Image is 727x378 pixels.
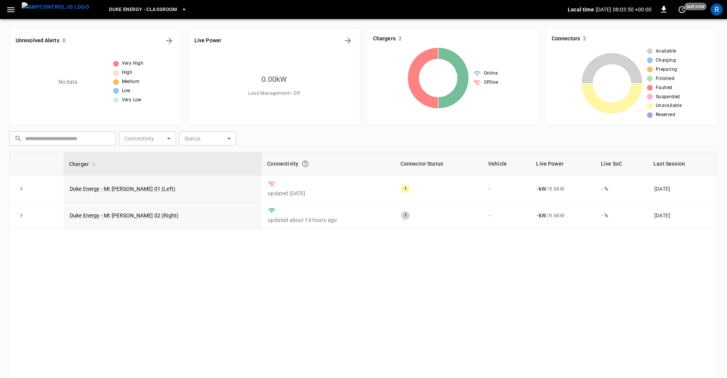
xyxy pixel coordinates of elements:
span: Finished [656,75,674,83]
div: / 9.6 kW [537,212,589,219]
h6: Chargers [373,35,396,43]
span: Unavailable [656,102,682,110]
span: Medium [122,78,139,86]
div: 1 [401,211,410,220]
h6: 2 [583,35,586,43]
th: Vehicle [483,152,531,175]
p: - kW [537,212,546,219]
td: - % [596,175,648,202]
span: Load Management = Off [248,90,300,97]
a: Duke Energy - Mt [PERSON_NAME] 02 (Right) [70,212,178,219]
span: Duke Energy - Classroom [109,5,177,14]
h6: Connectors [552,35,580,43]
button: Duke Energy - Classroom [106,2,190,17]
th: Live Power [531,152,596,175]
a: Duke Energy - Mt [PERSON_NAME] 01 (Left) [70,186,175,192]
td: - [483,175,531,202]
span: Reserved [656,111,675,119]
h6: 0.00 kW [261,73,287,85]
span: Very High [122,60,144,67]
td: - % [596,202,648,229]
button: All Alerts [163,35,175,47]
th: Last Session [648,152,717,175]
span: just now [684,3,707,10]
button: set refresh interval [676,3,688,16]
span: Charger [69,159,99,169]
span: Preparing [656,66,677,73]
p: Local time [568,6,594,13]
span: Very Low [122,96,142,104]
span: Offline [484,79,498,86]
div: profile-icon [711,3,723,16]
th: Live SoC [596,152,648,175]
button: Connection between the charger and our software. [298,157,312,171]
span: Charging [656,57,676,64]
td: [DATE] [648,175,717,202]
h6: Live Power [194,37,221,45]
div: / 9.6 kW [537,185,589,193]
button: expand row [16,210,27,221]
span: Low [122,87,131,95]
button: expand row [16,183,27,195]
span: Suspended [656,93,680,101]
th: Connector Status [395,152,483,175]
span: High [122,69,133,77]
button: Energy Overview [342,35,354,47]
p: - kW [537,185,546,193]
h6: Unresolved Alerts [16,37,59,45]
p: [DATE] 08:03:50 +00:00 [596,6,652,13]
td: [DATE] [648,202,717,229]
div: Connectivity [267,157,389,171]
p: updated about 14 hours ago [268,216,389,224]
p: No data [58,78,78,86]
h6: 2 [399,35,402,43]
span: Available [656,48,676,55]
span: Faulted [656,84,673,92]
p: updated [DATE] [268,190,389,197]
img: ampcontrol.io logo [22,2,89,12]
td: - [483,202,531,229]
div: 1 [401,185,410,193]
h6: 0 [62,37,66,45]
span: Online [484,70,498,77]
